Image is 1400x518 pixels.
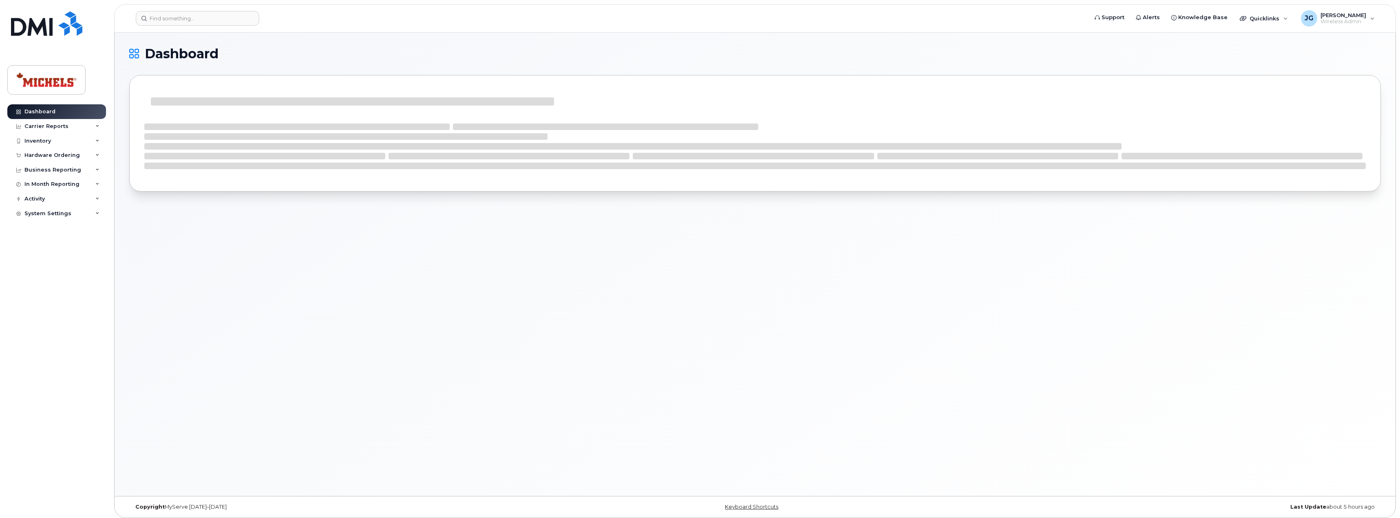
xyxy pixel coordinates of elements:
strong: Last Update [1290,504,1326,510]
div: MyServe [DATE]–[DATE] [129,504,546,510]
a: Keyboard Shortcuts [725,504,778,510]
span: Dashboard [145,48,219,60]
strong: Copyright [135,504,165,510]
div: about 5 hours ago [964,504,1381,510]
